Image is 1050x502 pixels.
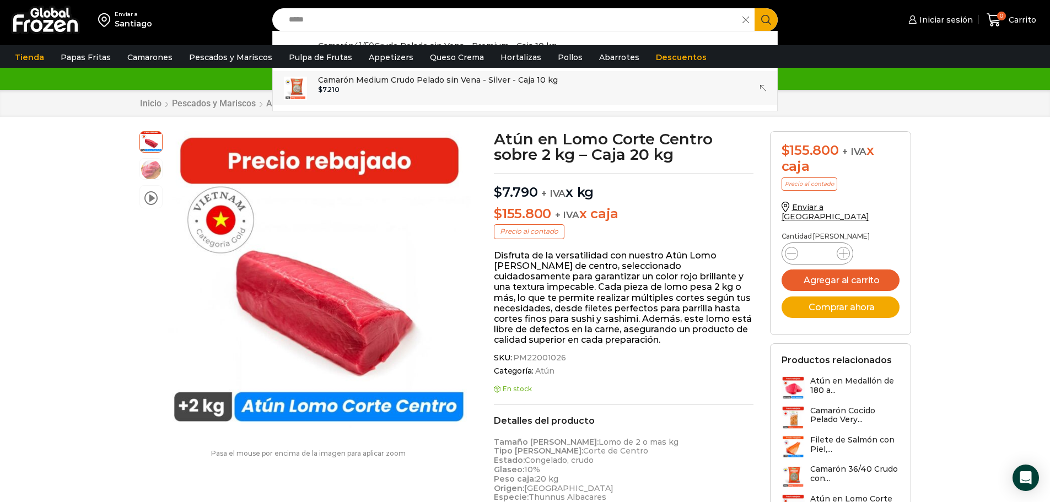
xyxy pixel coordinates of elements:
[906,9,973,31] a: Iniciar sesión
[1006,14,1036,25] span: Carrito
[140,130,162,152] span: atun corte centro
[541,188,566,199] span: + IVA
[494,184,538,200] bdi: 7.790
[273,71,778,105] a: Camarón Medium Crudo Pelado sin Vena - Silver - Caja 10 kg $7.210
[139,450,478,457] p: Pasa el mouse por encima de la imagen para aplicar zoom
[266,98,286,109] a: Atún
[810,465,900,483] h3: Camarón 36/40 Crudo con...
[354,41,374,51] strong: 41/50
[552,47,588,68] a: Pollos
[115,18,152,29] div: Santiago
[782,142,790,158] span: $
[1013,465,1039,491] div: Open Intercom Messenger
[494,250,753,346] p: Disfruta de la versatilidad con nuestro Atún Lomo [PERSON_NAME] de centro, seleccionado cuidadosa...
[494,385,753,393] p: En stock
[494,353,753,363] span: SKU:
[782,177,837,191] p: Precio al contado
[997,12,1006,20] span: 0
[122,47,178,68] a: Camarones
[171,98,256,109] a: Pescados y Mariscos
[494,415,753,426] h2: Detalles del producto
[807,246,828,261] input: Product quantity
[98,10,115,29] img: address-field-icon.svg
[782,435,900,459] a: Filete de Salmón con Piel,...
[9,47,50,68] a: Tienda
[594,47,645,68] a: Abarrotes
[140,159,162,181] span: atun-lomo-corte
[318,85,322,94] span: $
[494,206,551,222] bdi: 155.800
[494,465,524,474] strong: Glaseo:
[494,437,599,447] strong: Tamaño [PERSON_NAME]:
[810,435,900,454] h3: Filete de Salmón con Piel,...
[283,47,358,68] a: Pulpa de Frutas
[139,98,286,109] nav: Breadcrumb
[494,474,536,484] strong: Peso caja:
[984,7,1039,33] a: 0 Carrito
[494,446,583,456] strong: Tipo [PERSON_NAME]:
[782,465,900,488] a: Camarón 36/40 Crudo con...
[555,209,579,220] span: + IVA
[273,37,778,71] a: Camarón41/50Crudo Pelado sin Vena - Premium - Caja 10 kg $10.510
[55,47,116,68] a: Papas Fritas
[782,355,892,365] h2: Productos relacionados
[494,366,753,376] span: Categoría:
[782,376,900,400] a: Atún en Medallón de 180 a...
[782,202,870,222] a: Enviar a [GEOGRAPHIC_DATA]
[494,131,753,162] h1: Atún en Lomo Corte Centro sobre 2 kg – Caja 20 kg
[424,47,489,68] a: Queso Crema
[650,47,712,68] a: Descuentos
[318,85,340,94] bdi: 7.210
[782,296,900,318] button: Comprar ahora
[917,14,973,25] span: Iniciar sesión
[755,8,778,31] button: Search button
[494,483,524,493] strong: Origen:
[494,224,564,239] p: Precio al contado
[184,47,278,68] a: Pescados y Mariscos
[494,184,502,200] span: $
[782,143,900,175] div: x caja
[810,406,900,425] h3: Camarón Cocido Pelado Very...
[842,146,866,157] span: + IVA
[494,206,502,222] span: $
[115,10,152,18] div: Enviar a
[534,366,554,376] a: Atún
[810,376,900,395] h3: Atún en Medallón de 180 a...
[782,269,900,291] button: Agregar al carrito
[318,74,558,86] p: Camarón Medium Crudo Pelado sin Vena - Silver - Caja 10 kg
[511,353,566,363] span: PM22001026
[139,98,162,109] a: Inicio
[318,40,556,52] p: Camarón Crudo Pelado sin Vena - Premium - Caja 10 kg
[495,47,547,68] a: Hortalizas
[494,455,525,465] strong: Estado:
[494,206,753,222] p: x caja
[782,406,900,430] a: Camarón Cocido Pelado Very...
[494,173,753,201] p: x kg
[363,47,419,68] a: Appetizers
[782,142,839,158] bdi: 155.800
[782,233,900,240] p: Cantidad [PERSON_NAME]
[494,492,529,502] strong: Especie:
